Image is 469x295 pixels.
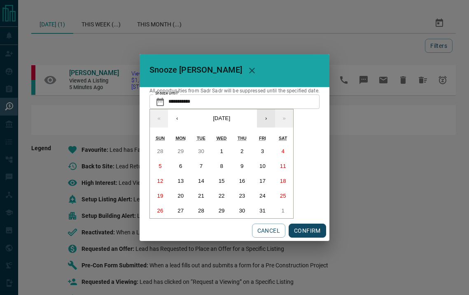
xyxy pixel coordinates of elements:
[198,193,204,199] abbr: October 21, 2025
[168,109,186,127] button: ‹
[191,189,212,203] button: October 21, 2025
[257,109,275,127] button: ›
[219,193,225,199] abbr: October 22, 2025
[150,174,170,189] button: October 12, 2025
[282,148,285,154] abbr: October 4, 2025
[170,144,191,159] button: September 29, 2025
[219,208,225,214] abbr: October 29, 2025
[239,193,245,199] abbr: October 23, 2025
[282,208,285,214] abbr: November 1, 2025
[157,193,163,199] abbr: October 19, 2025
[197,136,205,141] abbr: Tuesday
[220,163,223,169] abbr: October 8, 2025
[259,178,266,184] abbr: October 17, 2025
[156,136,165,141] abbr: Sunday
[259,208,266,214] abbr: October 31, 2025
[232,189,252,203] button: October 23, 2025
[273,159,293,174] button: October 11, 2025
[157,178,163,184] abbr: October 12, 2025
[191,144,212,159] button: September 30, 2025
[239,178,245,184] abbr: October 16, 2025
[150,203,170,218] button: October 26, 2025
[259,163,266,169] abbr: October 10, 2025
[149,65,242,75] span: Snooze [PERSON_NAME]
[149,87,320,94] p: All opportunities from Sadr Sadr will be suppressed until the specified date.
[191,174,212,189] button: October 14, 2025
[177,178,184,184] abbr: October 13, 2025
[211,203,232,218] button: October 29, 2025
[157,208,163,214] abbr: October 26, 2025
[240,148,243,154] abbr: October 2, 2025
[177,148,184,154] abbr: September 29, 2025
[157,148,163,154] abbr: September 28, 2025
[232,203,252,218] button: October 30, 2025
[150,159,170,174] button: October 5, 2025
[259,193,266,199] abbr: October 24, 2025
[232,159,252,174] button: October 9, 2025
[198,208,204,214] abbr: October 28, 2025
[170,159,191,174] button: October 6, 2025
[275,109,293,127] button: »
[259,136,266,141] abbr: Friday
[232,174,252,189] button: October 16, 2025
[252,144,273,159] button: October 3, 2025
[239,208,245,214] abbr: October 30, 2025
[217,136,227,141] abbr: Wednesday
[280,193,286,199] abbr: October 25, 2025
[213,115,230,121] span: [DATE]
[211,174,232,189] button: October 15, 2025
[170,189,191,203] button: October 20, 2025
[273,174,293,189] button: October 18, 2025
[261,148,264,154] abbr: October 3, 2025
[186,109,257,127] button: [DATE]
[252,203,273,218] button: October 31, 2025
[150,144,170,159] button: September 28, 2025
[220,148,223,154] abbr: October 1, 2025
[150,109,168,127] button: «
[273,144,293,159] button: October 4, 2025
[219,178,225,184] abbr: October 15, 2025
[252,159,273,174] button: October 10, 2025
[198,148,204,154] abbr: September 30, 2025
[170,174,191,189] button: October 13, 2025
[280,178,286,184] abbr: October 18, 2025
[200,163,203,169] abbr: October 7, 2025
[177,208,184,214] abbr: October 27, 2025
[252,189,273,203] button: October 24, 2025
[232,144,252,159] button: October 2, 2025
[159,163,161,169] abbr: October 5, 2025
[155,91,179,96] label: Snooze Until?
[252,174,273,189] button: October 17, 2025
[191,159,212,174] button: October 7, 2025
[289,224,326,238] button: CONFIRM
[179,163,182,169] abbr: October 6, 2025
[279,136,287,141] abbr: Saturday
[240,163,243,169] abbr: October 9, 2025
[177,193,184,199] abbr: October 20, 2025
[211,144,232,159] button: October 1, 2025
[211,189,232,203] button: October 22, 2025
[273,203,293,218] button: November 1, 2025
[252,224,285,238] button: CANCEL
[211,159,232,174] button: October 8, 2025
[175,136,186,141] abbr: Monday
[273,189,293,203] button: October 25, 2025
[238,136,247,141] abbr: Thursday
[280,163,286,169] abbr: October 11, 2025
[198,178,204,184] abbr: October 14, 2025
[170,203,191,218] button: October 27, 2025
[191,203,212,218] button: October 28, 2025
[150,189,170,203] button: October 19, 2025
